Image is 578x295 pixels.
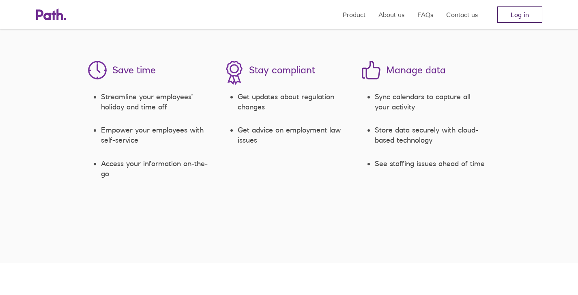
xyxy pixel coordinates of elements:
h3: Stay compliant [249,64,315,76]
li: Empower your employees with self-service [101,125,212,145]
li: Get advice on employment law issues [238,125,349,145]
h3: Manage data [386,64,446,76]
li: Get updates about regulation changes [238,92,349,112]
li: See staffing issues ahead of time [375,158,486,169]
h3: Save time [112,64,156,76]
a: Log in [497,6,542,23]
li: Sync calendars to capture all your activity [375,92,486,112]
li: Streamline your employees’ holiday and time off [101,92,212,112]
li: Store data securely with cloud-based technology [375,125,486,145]
li: Access your information on-the-go [101,158,212,179]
